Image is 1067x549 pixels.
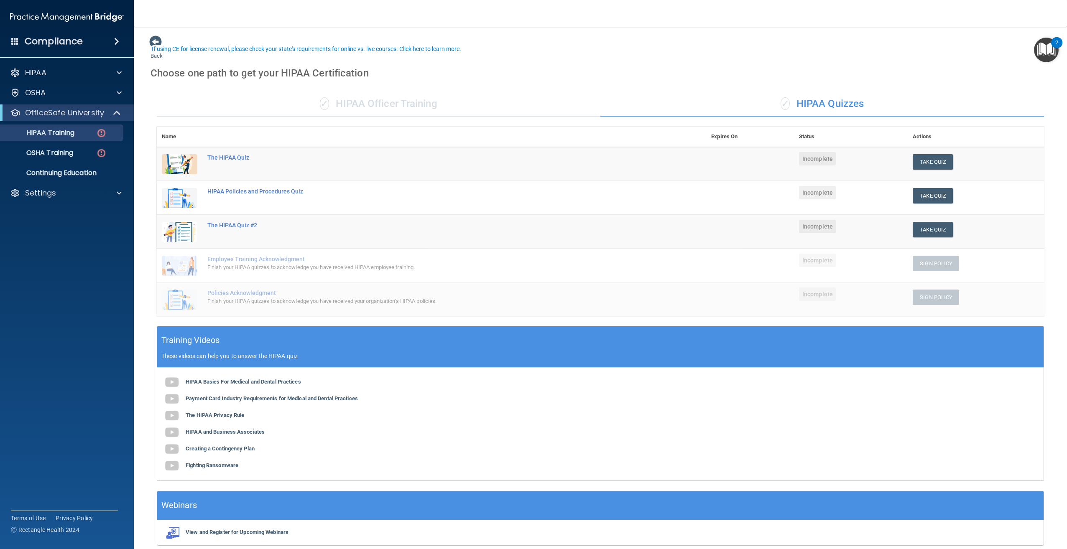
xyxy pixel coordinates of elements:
img: gray_youtube_icon.38fcd6cc.png [163,424,180,441]
b: The HIPAA Privacy Rule [186,412,244,418]
p: OfficeSafe University [25,108,104,118]
iframe: Drift Widget Chat Controller [922,490,1057,523]
button: Take Quiz [913,188,953,203]
b: Fighting Ransomware [186,462,238,468]
span: Incomplete [799,254,836,267]
div: Finish your HIPAA quizzes to acknowledge you have received HIPAA employee training. [207,262,664,272]
img: gray_youtube_icon.38fcd6cc.png [163,457,180,474]
span: Incomplete [799,152,836,165]
p: Settings [25,188,56,198]
th: Actions [908,127,1044,147]
a: Back [151,43,163,59]
span: ✓ [781,97,790,110]
a: Settings [10,188,122,198]
th: Name [157,127,202,147]
p: OSHA [25,88,46,98]
div: The HIPAA Quiz [207,154,664,161]
div: If using CE for license renewal, please check your state's requirements for online vs. live cours... [152,46,461,52]
img: webinarIcon.c7ebbf15.png [163,526,180,539]
b: HIPAA Basics For Medical and Dental Practices [186,379,301,385]
span: Incomplete [799,287,836,301]
img: gray_youtube_icon.38fcd6cc.png [163,441,180,457]
div: 2 [1055,43,1058,53]
h4: Compliance [25,36,83,47]
div: Employee Training Acknowledgment [207,256,664,262]
div: Finish your HIPAA quizzes to acknowledge you have received your organization’s HIPAA policies. [207,296,664,306]
b: Creating a Contingency Plan [186,445,255,452]
h5: Training Videos [161,333,220,348]
span: Incomplete [799,220,836,233]
a: OfficeSafe University [10,108,121,118]
div: The HIPAA Quiz #2 [207,222,664,229]
div: HIPAA Quizzes [600,91,1044,117]
b: Payment Card Industry Requirements for Medical and Dental Practices [186,395,358,402]
p: Continuing Education [5,169,120,177]
button: Sign Policy [913,290,959,305]
button: Sign Policy [913,256,959,271]
span: Incomplete [799,186,836,199]
div: HIPAA Policies and Procedures Quiz [207,188,664,195]
button: Open Resource Center, 2 new notifications [1034,38,1059,62]
a: HIPAA [10,68,122,78]
b: HIPAA and Business Associates [186,429,265,435]
div: Policies Acknowledgment [207,290,664,296]
span: ✓ [320,97,329,110]
button: If using CE for license renewal, please check your state's requirements for online vs. live cours... [151,45,462,53]
p: HIPAA [25,68,46,78]
img: danger-circle.6113f641.png [96,128,107,138]
img: gray_youtube_icon.38fcd6cc.png [163,407,180,424]
th: Expires On [706,127,794,147]
div: Choose one path to get your HIPAA Certification [151,61,1050,85]
button: Take Quiz [913,154,953,170]
img: PMB logo [10,9,124,25]
img: gray_youtube_icon.38fcd6cc.png [163,374,180,391]
span: Ⓒ Rectangle Health 2024 [11,526,79,534]
p: OSHA Training [5,149,73,157]
a: Privacy Policy [56,514,93,522]
h5: Webinars [161,498,197,513]
p: HIPAA Training [5,129,74,137]
img: danger-circle.6113f641.png [96,148,107,158]
th: Status [794,127,908,147]
img: gray_youtube_icon.38fcd6cc.png [163,391,180,407]
a: OSHA [10,88,122,98]
b: View and Register for Upcoming Webinars [186,529,288,535]
p: These videos can help you to answer the HIPAA quiz [161,353,1039,359]
a: Terms of Use [11,514,46,522]
div: HIPAA Officer Training [157,91,600,117]
button: Take Quiz [913,222,953,237]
